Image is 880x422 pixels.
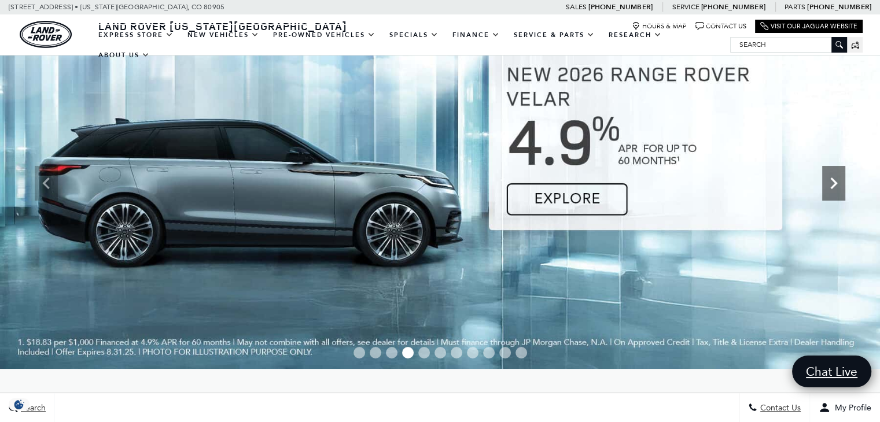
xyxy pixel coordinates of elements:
[91,19,354,33] a: Land Rover [US_STATE][GEOGRAPHIC_DATA]
[810,393,880,422] button: Open user profile menu
[760,22,857,31] a: Visit Our Jaguar Website
[181,25,266,45] a: New Vehicles
[382,25,445,45] a: Specials
[435,347,446,358] span: Go to slide 6
[266,25,382,45] a: Pre-Owned Vehicles
[91,25,181,45] a: EXPRESS STORE
[370,347,381,358] span: Go to slide 2
[20,21,72,48] a: land-rover
[632,22,687,31] a: Hours & Map
[830,403,871,413] span: My Profile
[91,45,157,65] a: About Us
[20,21,72,48] img: Land Rover
[386,347,397,358] span: Go to slide 3
[467,347,478,358] span: Go to slide 8
[6,398,32,410] section: Click to Open Cookie Consent Modal
[402,347,414,358] span: Go to slide 4
[516,347,527,358] span: Go to slide 11
[418,347,430,358] span: Go to slide 5
[731,38,846,51] input: Search
[588,2,653,12] a: [PHONE_NUMBER]
[785,3,805,11] span: Parts
[807,2,871,12] a: [PHONE_NUMBER]
[507,25,602,45] a: Service & Parts
[91,25,730,65] nav: Main Navigation
[451,347,462,358] span: Go to slide 7
[35,166,58,201] div: Previous
[792,356,871,387] a: Chat Live
[354,347,365,358] span: Go to slide 1
[602,25,669,45] a: Research
[483,347,495,358] span: Go to slide 9
[566,3,587,11] span: Sales
[6,398,32,410] img: Opt-Out Icon
[445,25,507,45] a: Finance
[98,19,347,33] span: Land Rover [US_STATE][GEOGRAPHIC_DATA]
[800,364,863,379] span: Chat Live
[672,3,699,11] span: Service
[9,3,224,11] a: [STREET_ADDRESS] • [US_STATE][GEOGRAPHIC_DATA], CO 80905
[701,2,765,12] a: [PHONE_NUMBER]
[822,166,845,201] div: Next
[695,22,746,31] a: Contact Us
[499,347,511,358] span: Go to slide 10
[757,403,801,413] span: Contact Us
